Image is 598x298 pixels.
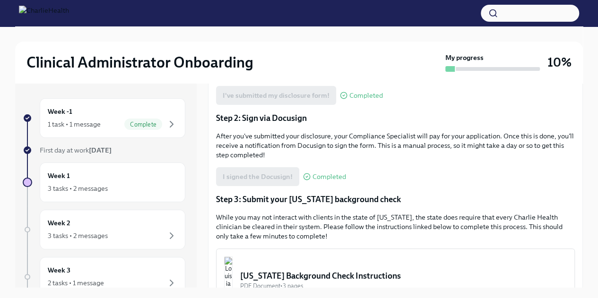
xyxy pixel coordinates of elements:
[23,145,185,155] a: First day at work[DATE]
[216,131,575,160] p: After you've submitted your disclosure, your Compliance Specialist will pay for your application....
[23,257,185,297] a: Week 32 tasks • 1 message
[445,53,484,62] strong: My progress
[40,146,112,154] span: First day at work
[23,162,185,202] a: Week 13 tasks • 2 messages
[48,170,70,181] h6: Week 1
[349,92,383,99] span: Completed
[26,53,253,72] h2: Clinical Administrator Onboarding
[48,184,108,193] div: 3 tasks • 2 messages
[89,146,112,154] strong: [DATE]
[216,194,575,205] p: Step 3: Submit your [US_STATE] background check
[547,54,572,71] h3: 10%
[124,121,162,128] span: Complete
[19,6,69,21] img: CharlieHealth
[48,265,70,275] h6: Week 3
[48,106,72,117] h6: Week -1
[48,119,101,129] div: 1 task • 1 message
[216,112,575,124] p: Step 2: Sign via Docusign
[23,210,185,249] a: Week 23 tasks • 2 messages
[23,98,185,138] a: Week -11 task • 1 messageComplete
[240,270,567,281] div: [US_STATE] Background Check Instructions
[216,213,575,241] p: While you may not interact with clients in the state of [US_STATE], the state does require that e...
[240,281,567,290] div: PDF Document • 3 pages
[48,278,104,288] div: 2 tasks • 1 message
[48,218,70,228] h6: Week 2
[48,231,108,240] div: 3 tasks • 2 messages
[312,173,346,180] span: Completed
